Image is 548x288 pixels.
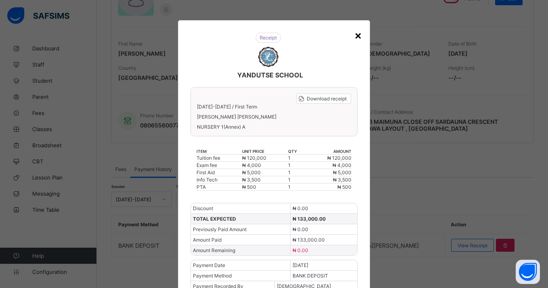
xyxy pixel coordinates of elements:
span: ₦ 500 [242,184,256,190]
td: 1 [316,153,365,160]
span: Amount Remaining [193,247,235,253]
span: ₦ 120,000 [327,155,351,161]
span: [PERSON_NAME] [PERSON_NAME] [19,93,527,98]
span: Discount [193,205,213,211]
span: Download receipt [485,75,523,81]
div: First Aid [45,146,179,152]
td: 1 [288,154,305,162]
span: YANDUTSE SCHOOL [237,71,303,79]
span: ₦ 0.00 [327,181,342,187]
span: ₦ 3,500 [484,153,501,159]
div: Tuition fee [197,155,241,161]
div: Info Tech [45,153,179,159]
span: ₦ 120,000 [180,133,203,138]
td: 1 [316,139,365,146]
span: Previously Paid Amount [193,226,247,232]
span: ₦ 3,500 [242,177,261,183]
th: unit price [179,127,316,132]
td: 1 [288,184,305,191]
span: [DATE] [327,236,341,242]
div: Exam fee [45,140,179,145]
img: receipt.26f346b57495a98c98ef9b0bc63aa4d8.svg [260,13,286,23]
td: 1 [288,169,305,176]
span: ₦ 0.00 [327,221,342,227]
span: Payment Date [15,236,46,242]
th: item [196,148,241,154]
th: amount [305,148,351,154]
td: 1 [316,132,365,139]
span: Payment Method [15,246,52,252]
span: Payment Method [193,273,232,279]
span: [DATE]-[DATE] / First Term [19,83,75,89]
span: [PERSON_NAME] [PERSON_NAME] [197,114,351,120]
span: ₦ 500 [180,160,193,166]
span: ₦ 4,000 [242,162,261,168]
span: ₦ 133,000.00 [293,237,325,243]
img: YANDUTSE SCHOOL [263,27,283,47]
span: ₦ 0.00 [293,205,308,211]
span: ₦ 4,000 [484,140,501,145]
span: ₦ 133,000.00 [327,211,357,217]
span: Amount Remaining [15,221,57,227]
span: Download receipt [307,96,347,102]
div: First Aid [197,169,241,175]
th: item [45,127,179,132]
span: YANDUTSE SCHOOL [246,51,305,58]
img: receipt.26f346b57495a98c98ef9b0bc63aa4d8.svg [255,33,281,43]
span: ₦ 3,500 [180,153,197,159]
span: ₦ 5,000 [242,169,261,175]
span: TOTAL EXPECTED [15,191,55,197]
span: NURSERY 1(Annex) A [197,124,351,130]
span: ₦ 120,000 [478,133,501,138]
span: ₦ 3,500 [333,177,351,183]
span: ₦ 133,000.00 [327,191,358,197]
span: ₦ 4,000 [180,140,197,145]
span: Previously Paid Amount [15,201,68,207]
span: ₦ 133,000.00 [293,216,326,222]
span: [DATE]-[DATE] / First Term [197,104,257,110]
div: Tuition fee [45,133,179,138]
div: PTA [45,160,179,166]
span: Payment Date [193,262,225,268]
span: BANK DEPOSIT [293,273,328,279]
td: 1 [316,160,365,167]
span: ₦ 0.00 [293,247,308,253]
span: ₦ 0.00 [293,226,308,232]
span: ₦ 5,000 [484,146,501,152]
td: 1 [288,176,305,184]
td: 1 [288,162,305,169]
div: PTA [197,184,241,190]
span: Discount [15,181,34,187]
th: qty [288,148,305,154]
span: ₦ 0.00 [327,201,342,207]
span: ₦ 5,000 [333,169,351,175]
span: ₦ 120,000 [242,155,266,161]
button: Open asap [516,260,540,284]
th: qty [316,127,365,132]
img: YANDUTSE SCHOOL [258,47,278,67]
span: BANK DEPOSIT [327,246,361,252]
span: ₦ 500 [487,160,501,166]
th: unit price [242,148,288,154]
th: amount [365,127,502,132]
div: Info Tech [197,177,241,183]
span: ₦ 4,000 [333,162,351,168]
span: Amount Paid [15,211,44,217]
span: Amount Paid [193,237,222,243]
td: 1 [316,146,365,153]
span: ₦ 500 [337,184,351,190]
span: NURSERY 1(Annex) A [19,102,527,108]
span: TOTAL EXPECTED [193,216,236,222]
div: Exam fee [197,162,241,168]
span: [DEMOGRAPHIC_DATA][PERSON_NAME] [327,256,414,262]
span: [DATE] [293,262,308,268]
span: Payment Recorded By [15,256,63,262]
div: × [354,28,362,42]
span: ₦ 5,000 [180,146,197,152]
